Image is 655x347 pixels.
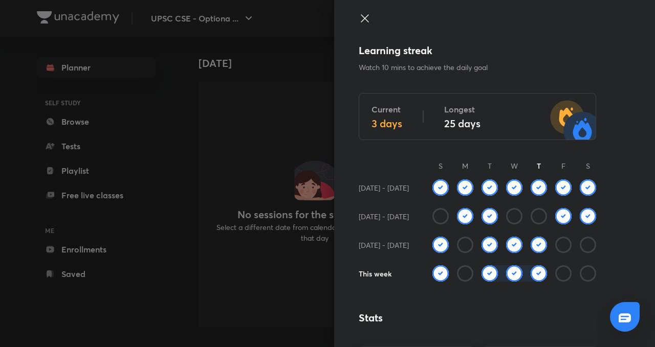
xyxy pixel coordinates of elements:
img: check rounded [580,208,596,224]
img: check rounded [531,237,547,253]
h5: Current [372,103,402,115]
img: check rounded [432,265,449,282]
p: M [457,160,473,171]
h6: T [531,160,547,171]
img: check rounded [580,179,596,196]
img: check rounded [506,179,522,196]
h5: Longest [444,103,481,115]
img: check rounded [531,179,547,196]
img: check rounded [432,237,449,253]
img: check rounded [555,179,572,196]
img: check rounded [506,237,522,253]
img: streak [550,96,596,140]
img: check rounded [432,179,449,196]
img: check rounded [506,265,522,282]
p: W [506,160,522,171]
p: Watch 10 mins to achieve the daily goal [359,62,596,73]
img: check rounded [482,179,498,196]
h4: Stats [359,310,596,326]
h4: 25 days [444,118,481,130]
h4: 3 days [372,118,402,130]
h6: [DATE] - [DATE] [359,182,409,193]
p: T [482,160,498,171]
h6: This week [359,268,391,279]
img: check rounded [457,208,473,224]
h6: [DATE] - [DATE] [359,211,409,222]
img: check rounded [457,179,473,196]
img: check rounded [482,237,498,253]
img: check rounded [531,265,547,282]
p: S [432,160,449,171]
img: check rounded [482,265,498,282]
p: S [580,160,596,171]
img: check rounded [482,208,498,224]
h4: Learning streak [359,43,596,58]
img: check rounded [555,208,572,224]
h6: [DATE] - [DATE] [359,240,409,250]
p: F [555,160,572,171]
